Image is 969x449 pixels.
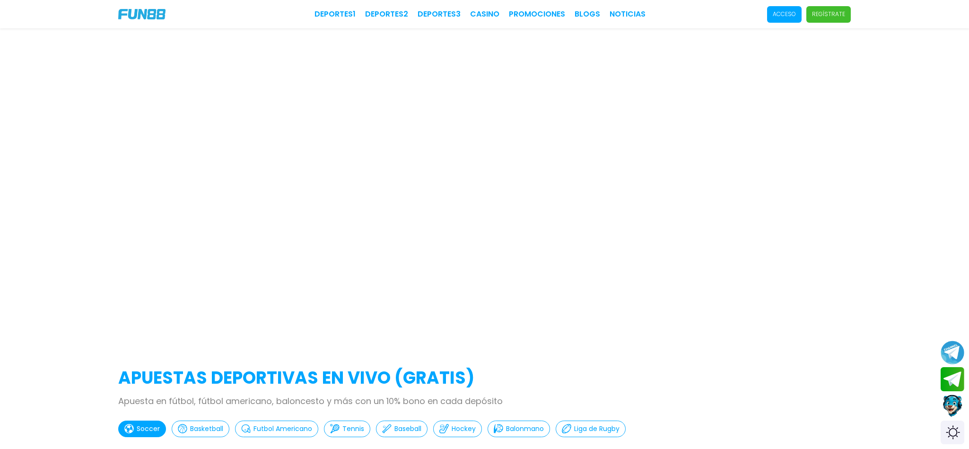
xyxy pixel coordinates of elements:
[190,424,223,434] p: Basketball
[376,421,428,437] button: Baseball
[941,340,964,365] button: Join telegram channel
[488,421,550,437] button: Balonmano
[610,9,646,20] a: NOTICIAS
[314,9,356,20] a: Deportes1
[575,9,600,20] a: BLOGS
[118,421,166,437] button: Soccer
[324,421,370,437] button: Tennis
[394,424,421,434] p: Baseball
[506,424,544,434] p: Balonmano
[941,394,964,418] button: Contact customer service
[118,395,851,407] p: Apuesta en fútbol, fútbol americano, baloncesto y más con un 10% bono en cada depósito
[118,9,166,19] img: Company Logo
[470,9,499,20] a: CASINO
[342,424,364,434] p: Tennis
[452,424,476,434] p: Hockey
[433,421,482,437] button: Hockey
[812,10,845,18] p: Regístrate
[941,367,964,392] button: Join telegram
[172,421,229,437] button: Basketball
[941,421,964,444] div: Switch theme
[253,424,312,434] p: Futbol Americano
[365,9,408,20] a: Deportes2
[556,421,626,437] button: Liga de Rugby
[574,424,620,434] p: Liga de Rugby
[509,9,565,20] a: Promociones
[773,10,796,18] p: Acceso
[235,421,318,437] button: Futbol Americano
[137,424,160,434] p: Soccer
[118,365,851,391] h2: APUESTAS DEPORTIVAS EN VIVO (gratis)
[418,9,461,20] a: Deportes3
